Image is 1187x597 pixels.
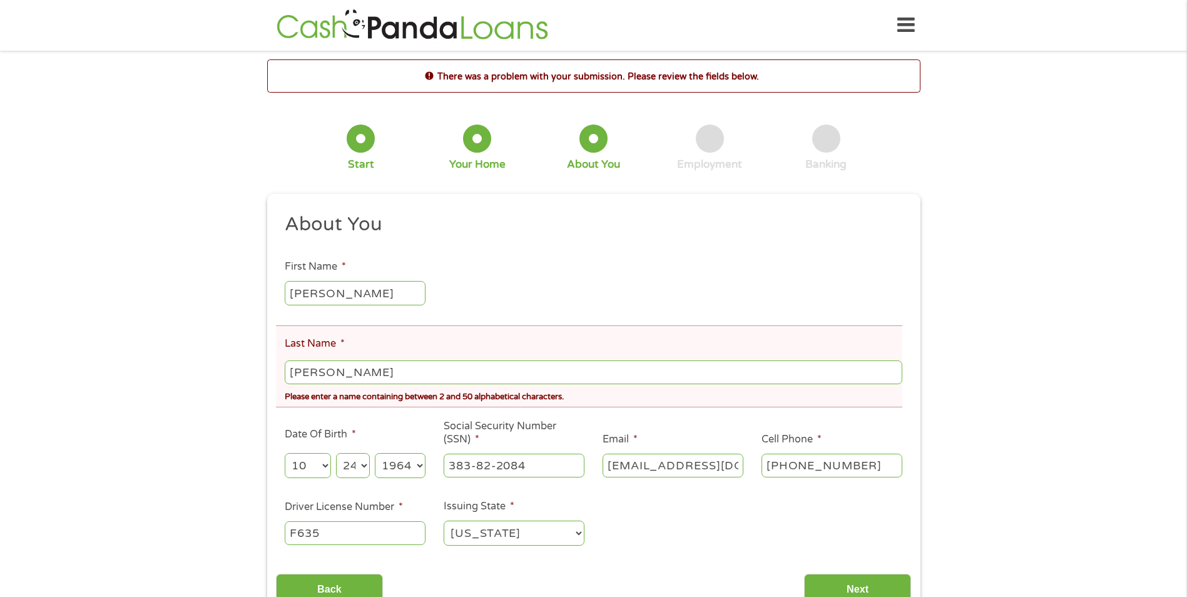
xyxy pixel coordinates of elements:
[444,500,514,513] label: Issuing State
[603,433,638,446] label: Email
[762,433,822,446] label: Cell Phone
[285,212,893,237] h2: About You
[285,281,425,305] input: John
[285,360,902,384] input: Smith
[285,501,403,514] label: Driver License Number
[444,420,584,446] label: Social Security Number (SSN)
[567,158,620,171] div: About You
[677,158,742,171] div: Employment
[449,158,506,171] div: Your Home
[603,454,743,477] input: john@gmail.com
[805,158,847,171] div: Banking
[268,69,920,83] h2: There was a problem with your submission. Please review the fields below.
[285,260,346,273] label: First Name
[285,387,902,404] div: Please enter a name containing between 2 and 50 alphabetical characters.
[762,454,902,477] input: (541) 754-3010
[444,454,584,477] input: 078-05-1120
[273,8,552,43] img: GetLoanNow Logo
[285,337,345,350] label: Last Name
[285,428,356,441] label: Date Of Birth
[348,158,374,171] div: Start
